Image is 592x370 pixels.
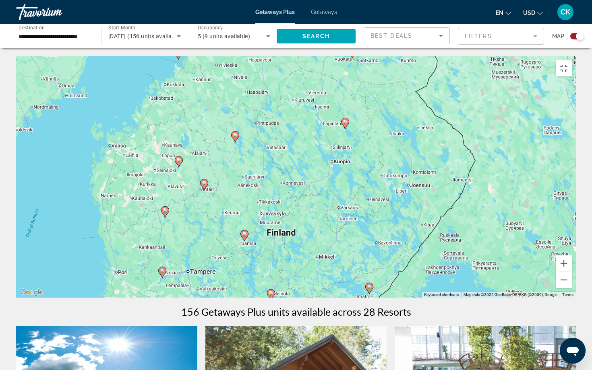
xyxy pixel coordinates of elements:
[561,8,570,16] span: CK
[198,33,250,39] span: 5 (9 units available)
[108,25,135,31] span: Start Month
[556,272,572,288] button: Zoom out
[181,306,411,318] h1: 156 Getaways Plus units available across 28 Resorts
[424,292,459,298] button: Keyboard shortcuts
[523,7,543,18] button: Change currency
[198,25,223,31] span: Occupancy
[560,338,586,364] iframe: Button to launch messaging window
[555,4,576,21] button: User Menu
[108,33,182,39] span: [DATE] (156 units available)
[464,292,557,297] span: Map data ©2025 GeoBasis-DE/BKG (©2009), Google
[556,255,572,271] button: Zoom in
[371,31,443,41] mat-select: Sort by
[496,10,503,16] span: en
[16,2,97,23] a: Travorium
[562,292,573,297] a: Terms (opens in new tab)
[523,10,535,16] span: USD
[458,27,544,45] button: Filter
[311,9,337,15] a: Getaways
[18,287,45,298] a: Open this area in Google Maps (opens a new window)
[18,287,45,298] img: Google
[277,29,356,43] button: Search
[552,31,564,42] span: Map
[496,7,511,18] button: Change language
[19,25,45,30] span: Destination
[556,60,572,76] button: Toggle fullscreen view
[302,33,330,39] span: Search
[255,9,295,15] a: Getaways Plus
[371,33,412,39] span: Best Deals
